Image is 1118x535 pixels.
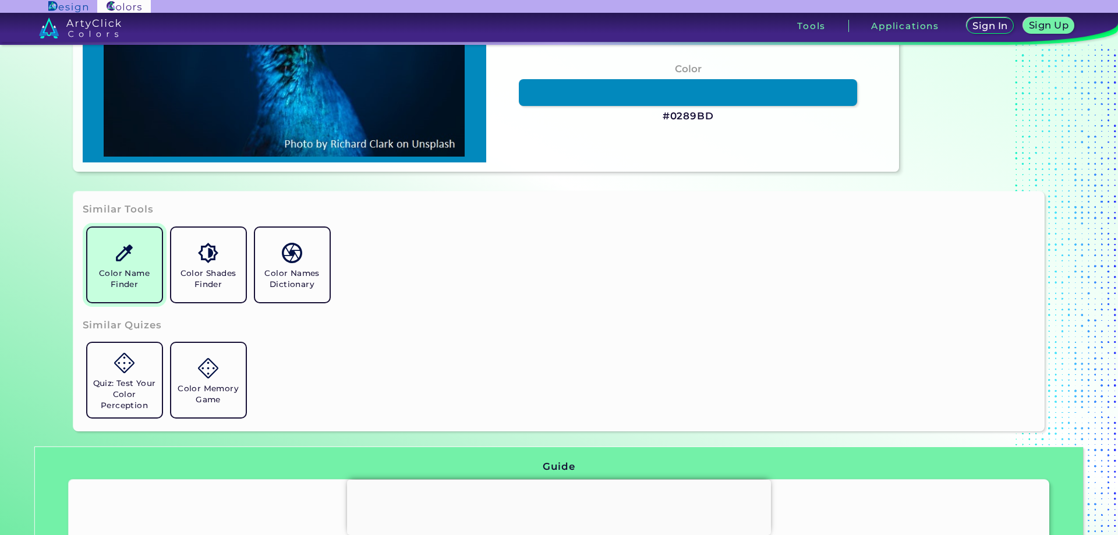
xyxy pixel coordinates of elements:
img: icon_color_name_finder.svg [114,243,135,263]
img: logo_artyclick_colors_white.svg [39,17,121,38]
h5: Color Memory Game [176,383,241,405]
h2: ArtyClick "Color Hue Finder" [236,501,882,516]
img: icon_color_names_dictionary.svg [282,243,302,263]
a: Sign In [969,19,1011,33]
h5: Sign In [974,22,1006,30]
h5: Color Names Dictionary [260,268,325,290]
h5: Quiz: Test Your Color Perception [92,378,157,411]
a: Color Shades Finder [167,223,250,307]
h3: Applications [871,22,939,30]
h3: #0289BD [663,109,714,123]
a: Color Names Dictionary [250,223,334,307]
img: icon_game.svg [198,358,218,378]
h5: Color Shades Finder [176,268,241,290]
h5: Color Name Finder [92,268,157,290]
h4: Color [675,61,702,77]
a: Color Name Finder [83,223,167,307]
img: ArtyClick Design logo [48,1,87,12]
a: Color Memory Game [167,338,250,422]
img: icon_game.svg [114,353,135,373]
img: icon_color_shades.svg [198,243,218,263]
h3: Guide [543,460,575,474]
h3: Similar Tools [83,203,154,217]
h3: Tools [797,22,826,30]
h5: Sign Up [1031,21,1067,30]
a: Quiz: Test Your Color Perception [83,338,167,422]
a: Sign Up [1026,19,1072,33]
h3: Similar Quizes [83,318,162,332]
iframe: Advertisement [347,480,771,532]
